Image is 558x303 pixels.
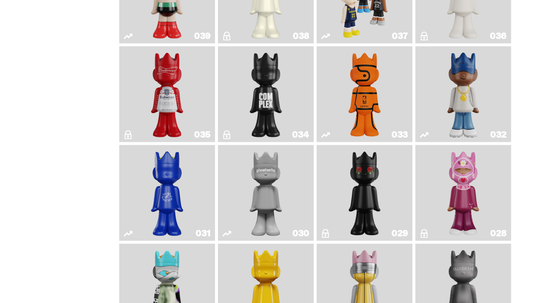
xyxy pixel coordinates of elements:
div: 037 [392,32,408,40]
img: Game Ball [345,49,384,139]
img: Grand Prix [444,148,483,238]
a: Grand Prix [420,148,507,238]
div: 033 [391,130,408,139]
img: Landon [345,148,384,238]
a: Latte [124,148,211,238]
div: 038 [293,32,309,40]
a: The King of ghosts [124,49,211,139]
img: Complex [247,49,285,139]
div: 039 [194,32,211,40]
a: Landon [321,148,408,238]
div: 029 [391,229,408,238]
a: One [222,148,309,238]
img: Swingman [438,49,489,139]
div: 034 [292,130,309,139]
a: Complex [222,49,309,139]
img: The King of ghosts [148,49,187,139]
div: 030 [292,229,309,238]
div: 031 [196,229,211,238]
div: 028 [490,229,507,238]
img: One [241,148,291,238]
div: 032 [490,130,507,139]
a: Swingman [420,49,507,139]
img: Latte [142,148,193,238]
a: Game Ball [321,49,408,139]
div: 035 [194,130,211,139]
div: 036 [490,32,507,40]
